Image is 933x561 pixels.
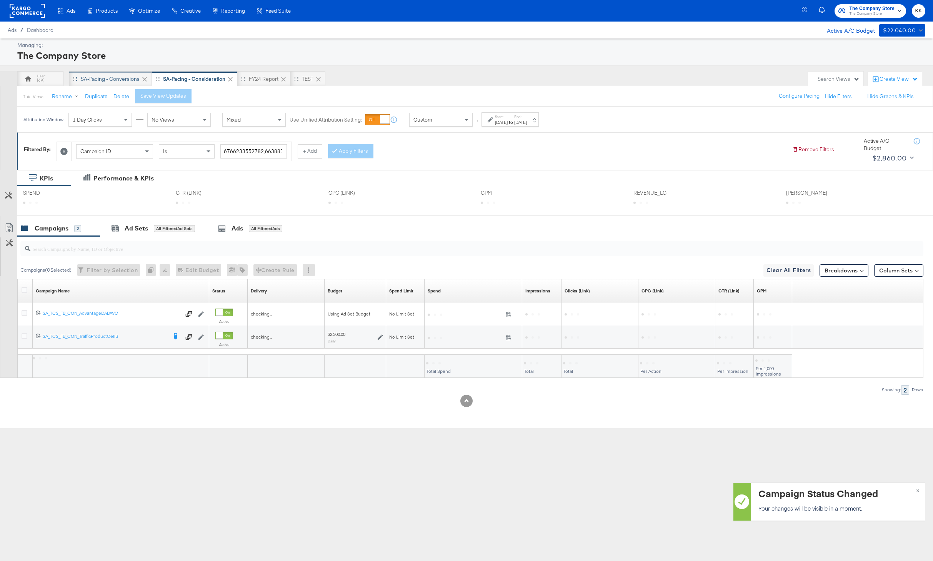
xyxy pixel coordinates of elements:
[328,311,383,317] div: Using Ad Set Budget
[757,288,766,294] a: The average cost you've paid to have 1,000 impressions of your ad.
[428,288,441,294] a: The total amount spent to date.
[717,368,748,374] span: Per Impression
[37,77,44,84] div: KK
[874,264,923,277] button: Column Sets
[47,90,87,104] button: Rename
[80,148,111,155] span: Campaign ID
[514,119,527,125] div: [DATE]
[864,137,906,152] div: Active A/C Budget
[294,77,298,81] div: Drag to reorder tab
[73,77,77,81] div: Drag to reorder tab
[74,225,81,232] div: 2
[27,27,53,33] a: Dashboard
[36,288,70,294] a: Your campaign name.
[24,146,51,153] div: Filtered By:
[849,11,895,17] span: The Company Store
[911,483,925,497] button: ×
[251,311,272,317] span: checking...
[525,288,550,294] a: The number of times your ad was served. On mobile apps an ad is counted as served the first time ...
[633,189,691,197] span: REVENUE_LC
[881,387,901,392] div: Showing:
[514,114,527,119] label: End:
[481,189,538,197] span: CPM
[251,288,267,294] a: Reflects the ability of your Ad Campaign to achieve delivery based on ad states, schedule and bud...
[718,288,740,294] a: The number of clicks received on a link in your ad divided by the number of impressions.
[298,144,322,158] button: + Add
[883,26,916,35] div: $22,040.00
[912,4,925,18] button: KK
[389,311,414,317] span: No Limit Set
[328,288,342,294] div: Budget
[872,152,907,164] div: $2,860.00
[495,114,508,119] label: Start:
[212,288,225,294] div: Status
[640,368,661,374] span: Per Action
[911,387,923,392] div: Rows
[427,368,451,374] span: Total Spend
[916,485,920,494] span: ×
[155,77,160,81] div: Drag to reorder tab
[93,174,154,183] div: Performance & KPIs
[915,7,922,15] span: KK
[36,288,70,294] div: Campaign Name
[215,319,233,324] label: Active
[146,264,160,276] div: 0
[473,120,481,122] span: ↑
[508,119,514,125] strong: to
[249,75,278,83] div: FY24 Report
[413,116,432,123] span: Custom
[773,89,825,103] button: Configure Pacing
[180,8,201,14] span: Creative
[241,77,245,81] div: Drag to reorder tab
[212,288,225,294] a: Shows the current state of your Ad Campaign.
[176,189,233,197] span: CTR (LINK)
[73,116,102,123] span: 1 Day Clicks
[30,238,839,253] input: Search Campaigns by Name, ID or Objective
[879,24,925,37] button: $22,040.00
[328,189,386,197] span: CPC (LINK)
[138,8,160,14] span: Optimize
[565,288,590,294] a: The number of clicks on links appearing on your ad or Page that direct people to your sites off F...
[96,8,118,14] span: Products
[718,288,740,294] div: CTR (Link)
[17,27,27,33] span: /
[641,288,664,294] div: CPC (Link)
[495,119,508,125] div: [DATE]
[251,334,272,340] span: checking...
[221,8,245,14] span: Reporting
[819,24,875,36] div: Active A/C Budget
[389,334,414,340] span: No Limit Set
[81,75,140,83] div: SA-Pacing - Conversions
[249,225,282,232] div: All Filtered Ads
[786,189,844,197] span: [PERSON_NAME]
[766,265,811,275] span: Clear All Filters
[35,224,68,233] div: Campaigns
[763,264,814,277] button: Clear All Filters
[757,288,766,294] div: CPM
[23,93,43,100] div: This View:
[849,5,895,13] span: The Company Store
[154,225,195,232] div: All Filtered Ad Sets
[113,93,129,100] button: Delete
[43,310,181,318] a: SA_TCS_FB_CON_AdvantageDABAVC
[869,152,915,164] button: $2,860.00
[792,146,834,153] button: Remove Filters
[524,368,534,374] span: Total
[825,93,852,100] button: Hide Filters
[67,8,75,14] span: Ads
[758,487,915,500] div: Campaign Status Changed
[835,4,906,18] button: The Company StoreThe Company Store
[565,288,590,294] div: Clicks (Link)
[163,75,225,83] div: SA-Pacing - Consideration
[428,288,441,294] div: Spend
[163,148,167,155] span: Is
[125,224,148,233] div: Ad Sets
[525,288,550,294] div: Impressions
[40,174,53,183] div: KPIs
[17,42,923,49] div: Managing:
[43,333,167,341] a: SA_TCS_FB_CON_TrafficProductCellB
[563,368,573,374] span: Total
[227,116,241,123] span: Mixed
[880,75,918,83] div: Create View
[215,342,233,347] label: Active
